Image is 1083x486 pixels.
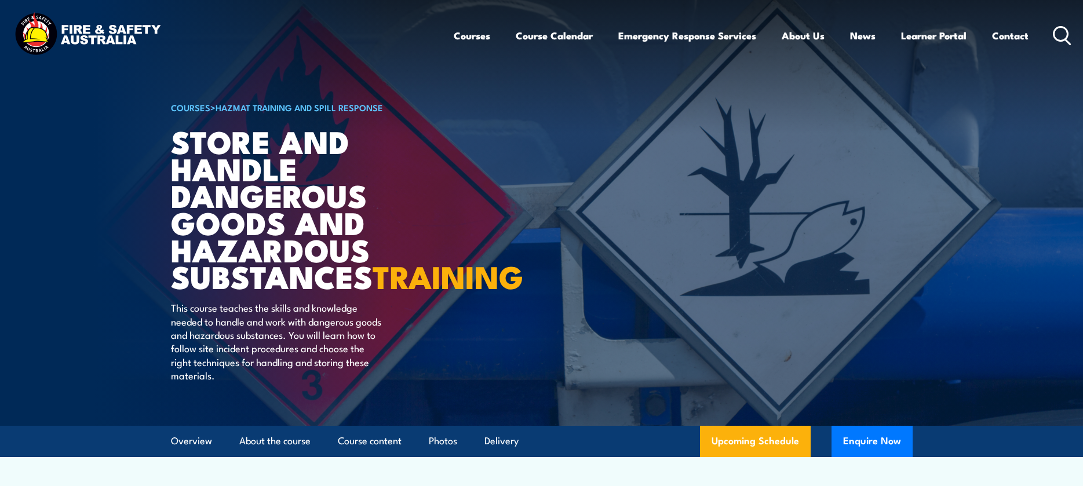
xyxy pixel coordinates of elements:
[618,20,756,51] a: Emergency Response Services
[171,301,382,382] p: This course teaches the skills and knowledge needed to handle and work with dangerous goods and h...
[429,426,457,456] a: Photos
[516,20,593,51] a: Course Calendar
[171,127,457,290] h1: Store And Handle Dangerous Goods and Hazardous Substances
[216,101,383,114] a: HAZMAT Training and Spill Response
[484,426,519,456] a: Delivery
[338,426,402,456] a: Course content
[171,426,212,456] a: Overview
[454,20,490,51] a: Courses
[171,100,457,114] h6: >
[850,20,876,51] a: News
[782,20,825,51] a: About Us
[832,426,913,457] button: Enquire Now
[700,426,811,457] a: Upcoming Schedule
[992,20,1029,51] a: Contact
[171,101,210,114] a: COURSES
[373,251,523,299] strong: TRAINING
[239,426,311,456] a: About the course
[901,20,967,51] a: Learner Portal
